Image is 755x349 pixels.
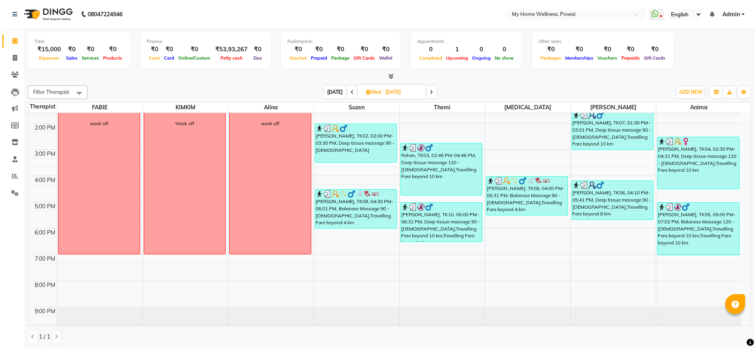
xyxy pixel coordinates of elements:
span: Wed [364,89,383,95]
div: week off [90,120,108,127]
div: ₹0 [563,45,595,54]
input: 2025-09-03 [383,86,423,98]
div: Appointment [417,38,516,45]
div: [PERSON_NAME], TK09, 04:30 PM-06:01 PM, Balanese Massage 90 - [DEMOGRAPHIC_DATA],Travelling Fare ... [315,190,397,228]
span: Completed [417,55,444,61]
span: 1 / 1 [39,333,50,341]
span: KIMKIM [143,103,228,112]
span: Sales [64,55,80,61]
div: Week off [175,120,194,127]
div: ₹0 [309,45,329,54]
div: 2:00 PM [33,124,57,132]
div: ₹0 [64,45,80,54]
div: ₹0 [538,45,563,54]
div: 3:00 PM [33,150,57,158]
span: [MEDICAL_DATA] [485,103,570,112]
div: Therapist [28,103,57,111]
span: Wallet [377,55,394,61]
span: Memberships [563,55,595,61]
span: Due [252,55,264,61]
span: Prepaids [619,55,642,61]
div: Finance [147,38,265,45]
div: ₹0 [80,45,101,54]
div: 0 [470,45,493,54]
div: ₹0 [251,45,265,54]
div: 7:00 PM [33,255,57,263]
div: ₹0 [147,45,162,54]
div: [PERSON_NAME], TK04, 02:30 PM-04:31 PM, Deep tissue massage 120 - [DEMOGRAPHIC_DATA],Travelling F... [657,137,739,189]
div: [PERSON_NAME], TK07, 01:30 PM-03:01 PM, Deep tissue massage 90 - [DEMOGRAPHIC_DATA],Travelling Fa... [572,111,654,149]
span: Anima [656,103,742,112]
span: Expenses [37,55,61,61]
span: Packages [538,55,563,61]
span: Cash [147,55,162,61]
span: Services [80,55,101,61]
span: Products [101,55,124,61]
div: ₹0 [351,45,377,54]
div: Total [34,38,124,45]
div: Rehan, TK03, 02:45 PM-04:46 PM, Deep tissue massage 120 - [DEMOGRAPHIC_DATA],Travelling Fare beyo... [401,143,482,195]
span: No show [493,55,516,61]
span: [PERSON_NAME] [571,103,656,112]
div: [PERSON_NAME], TK05, 05:00 PM-07:02 PM, Balanese Massage 120 - [DEMOGRAPHIC_DATA],Travelling Fare... [657,203,739,255]
div: [PERSON_NAME], TK06, 04:10 PM-05:41 PM, Deep tissue massage 90 - [DEMOGRAPHIC_DATA],Travelling Fa... [572,181,654,219]
div: 6:00 PM [33,229,57,237]
div: Other sales [538,38,667,45]
span: Package [329,55,351,61]
div: [PERSON_NAME], TK10, 05:00 PM-06:32 PM, Deep tissue massage 90 - [DEMOGRAPHIC_DATA],Travelling Fa... [401,203,482,242]
div: ₹0 [329,45,351,54]
span: Voucher [287,55,309,61]
span: Filter Therapist [33,89,69,95]
div: ₹15,000 [34,45,64,54]
span: Vouchers [595,55,619,61]
button: ADD NEW [677,87,704,98]
div: ₹0 [619,45,642,54]
div: ₹0 [377,45,394,54]
span: Themi [400,103,485,112]
div: 9:00 PM [33,307,57,316]
div: ₹0 [287,45,309,54]
div: [PERSON_NAME], TK02, 02:00 PM-03:30 PM, Deep tissue massage 90 - [DEMOGRAPHIC_DATA] [315,124,397,162]
img: logo [20,3,75,25]
span: Prepaid [309,55,329,61]
span: Ongoing [470,55,493,61]
b: 08047224946 [88,3,123,25]
div: ₹53,93,267 [212,45,251,54]
span: Petty cash [219,55,245,61]
div: ₹0 [595,45,619,54]
div: ₹0 [101,45,124,54]
div: 4:00 PM [33,176,57,184]
span: Admin [722,10,740,19]
div: 0 [493,45,516,54]
span: Upcoming [444,55,470,61]
span: Alina [228,103,314,112]
div: ₹0 [642,45,667,54]
span: Online/Custom [176,55,212,61]
span: [DATE] [324,86,346,98]
div: 8:00 PM [33,281,57,289]
div: 1 [444,45,470,54]
span: Gift Cards [351,55,377,61]
span: ADD NEW [679,89,702,95]
div: 0 [417,45,444,54]
span: FABIE [57,103,142,112]
div: ₹0 [176,45,212,54]
div: Redemption [287,38,394,45]
div: ₹0 [162,45,176,54]
span: Gift Cards [642,55,667,61]
div: week off [261,120,279,127]
span: Card [162,55,176,61]
div: 5:00 PM [33,202,57,211]
span: Suzen [314,103,399,112]
div: [PERSON_NAME], TK08, 04:00 PM-05:31 PM, Balanese Massage 90 - [DEMOGRAPHIC_DATA],Travelling Fare ... [486,176,568,215]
